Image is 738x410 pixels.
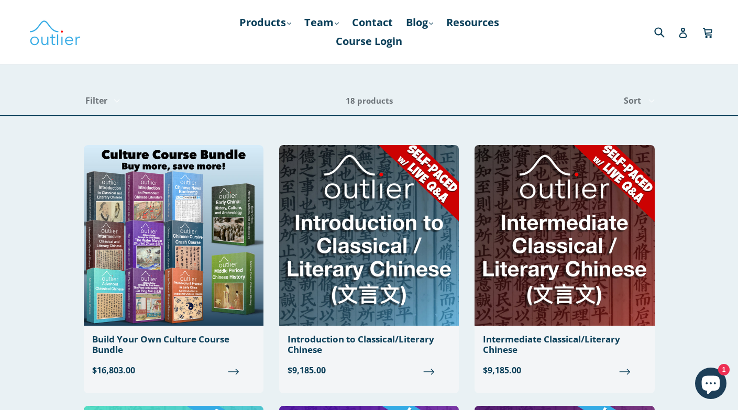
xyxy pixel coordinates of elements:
a: Build Your Own Culture Course Bundle $16,803.00 [84,145,263,385]
span: $16,803.00 [92,364,255,376]
a: Intermediate Classical/Literary Chinese $9,185.00 [475,145,654,385]
a: Course Login [331,32,407,51]
img: Introduction to Classical/Literary Chinese [279,145,459,326]
a: Blog [401,13,438,32]
span: $9,185.00 [483,364,646,376]
div: Build Your Own Culture Course Bundle [92,334,255,356]
img: Build Your Own Culture Course Bundle [84,145,263,326]
a: Products [234,13,296,32]
div: Intermediate Classical/Literary Chinese [483,334,646,356]
a: Introduction to Classical/Literary Chinese $9,185.00 [279,145,459,385]
inbox-online-store-chat: Shopify online store chat [692,368,730,402]
img: Intermediate Classical/Literary Chinese [475,145,654,326]
a: Resources [441,13,504,32]
span: $9,185.00 [288,364,450,376]
a: Team [299,13,344,32]
div: Introduction to Classical/Literary Chinese [288,334,450,356]
input: Search [652,21,680,42]
span: 18 products [346,95,393,106]
a: Contact [347,13,398,32]
img: Outlier Linguistics [29,17,81,47]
